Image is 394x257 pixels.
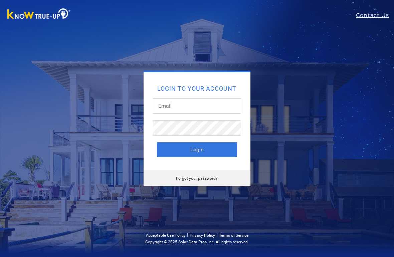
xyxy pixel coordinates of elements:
a: Acceptable Use Policy [146,233,186,238]
a: Contact Us [356,11,394,19]
h2: Login to your account [157,86,237,92]
a: Privacy Policy [190,233,215,238]
a: Terms of Service [219,233,248,238]
span: | [187,232,188,238]
span: | [216,232,218,238]
input: Email [153,98,241,114]
img: Know True-Up [4,7,74,22]
a: Forgot your password? [176,176,218,181]
button: Login [157,142,237,157]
